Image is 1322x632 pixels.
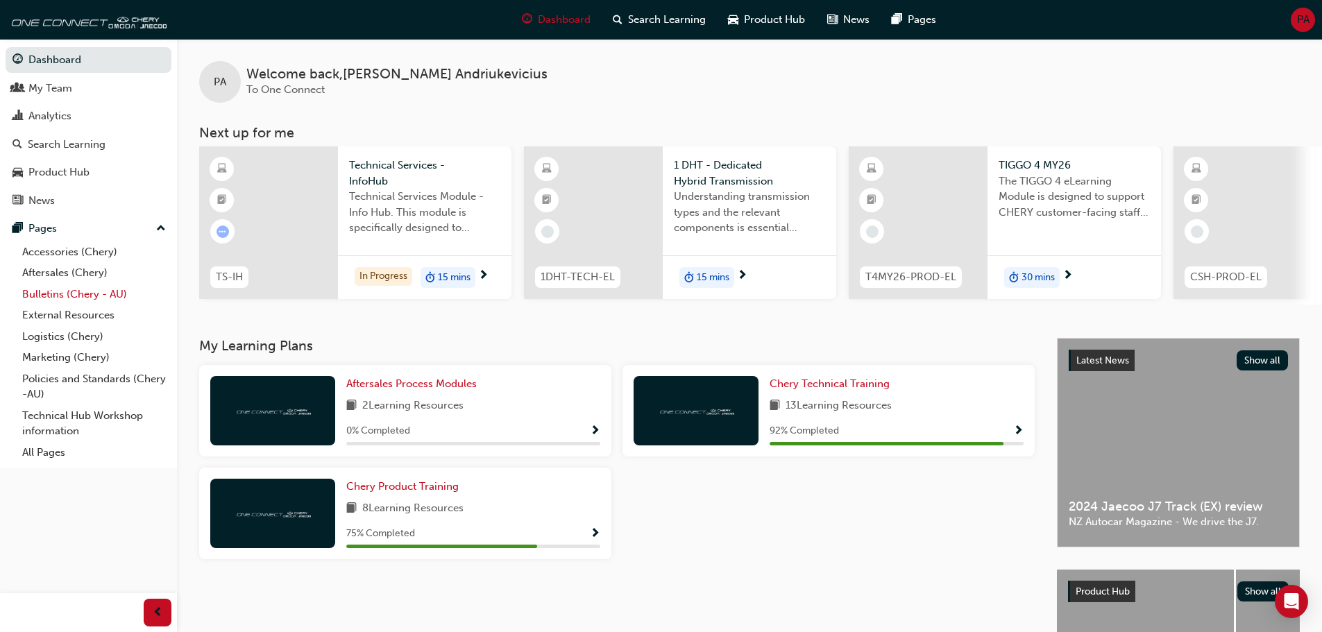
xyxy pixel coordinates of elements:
a: Dashboard [6,47,171,73]
a: Product Hub [6,160,171,185]
span: Latest News [1076,355,1129,366]
span: duration-icon [425,268,435,287]
span: 2024 Jaecoo J7 Track (EX) review [1069,499,1288,515]
button: PA [1291,8,1315,32]
a: guage-iconDashboard [511,6,602,34]
h3: My Learning Plans [199,338,1035,354]
span: PA [1297,12,1310,28]
a: T4MY26-PROD-ELTIGGO 4 MY26The TIGGO 4 eLearning Module is designed to support CHERY customer-faci... [849,146,1161,299]
span: duration-icon [1009,268,1019,287]
span: learningResourceType_ELEARNING-icon [867,160,876,178]
span: 13 Learning Resources [786,398,892,415]
span: 30 mins [1022,270,1055,286]
span: learningResourceType_ELEARNING-icon [1192,160,1201,178]
a: Technical Hub Workshop information [17,405,171,442]
span: Chery Product Training [346,480,459,493]
a: TS-IHTechnical Services - InfoHubTechnical Services Module - Info Hub. This module is specificall... [199,146,511,299]
div: Product Hub [28,164,90,180]
a: Product HubShow all [1068,581,1289,603]
span: News [843,12,870,28]
span: booktick-icon [1192,191,1201,210]
a: Accessories (Chery) [17,241,171,263]
span: Show Progress [590,528,600,540]
span: guage-icon [12,54,23,67]
a: Chery Product Training [346,479,464,495]
span: pages-icon [892,11,902,28]
span: booktick-icon [867,191,876,210]
div: In Progress [355,267,412,286]
img: oneconnect [7,6,167,33]
img: oneconnect [235,506,311,520]
span: guage-icon [522,11,532,28]
span: people-icon [12,83,23,95]
a: Chery Technical Training [770,376,895,392]
a: Policies and Standards (Chery -AU) [17,368,171,405]
span: PA [214,74,226,90]
span: next-icon [1062,270,1073,282]
span: up-icon [156,220,166,238]
img: oneconnect [235,404,311,417]
span: 92 % Completed [770,423,839,439]
button: DashboardMy TeamAnalyticsSearch LearningProduct HubNews [6,44,171,216]
div: My Team [28,80,72,96]
span: To One Connect [246,83,325,96]
span: Search Learning [628,12,706,28]
span: 1DHT-TECH-EL [541,269,615,285]
span: T4MY26-PROD-EL [865,269,956,285]
div: Open Intercom Messenger [1275,585,1308,618]
a: Aftersales (Chery) [17,262,171,284]
button: Show all [1237,350,1289,370]
span: learningRecordVerb_NONE-icon [866,225,879,238]
a: Aftersales Process Modules [346,376,482,392]
span: chart-icon [12,110,23,123]
a: pages-iconPages [881,6,947,34]
span: book-icon [346,500,357,518]
span: news-icon [827,11,838,28]
span: learningRecordVerb_NONE-icon [1191,225,1203,238]
span: TS-IH [216,269,243,285]
a: 1DHT-TECH-EL1 DHT - Dedicated Hybrid TransmissionUnderstanding transmission types and the relevan... [524,146,836,299]
a: Latest NewsShow all2024 Jaecoo J7 Track (EX) reviewNZ Autocar Magazine - We drive the J7. [1057,338,1300,547]
span: Show Progress [590,425,600,438]
span: Dashboard [538,12,591,28]
div: News [28,193,55,209]
a: News [6,188,171,214]
span: 15 mins [438,270,471,286]
div: Pages [28,221,57,237]
span: 1 DHT - Dedicated Hybrid Transmission [674,157,825,189]
span: Pages [908,12,936,28]
button: Show all [1237,581,1289,601]
img: oneconnect [658,404,734,417]
span: next-icon [737,270,747,282]
span: Technical Services Module - Info Hub. This module is specifically designed to address the require... [349,189,500,236]
a: External Resources [17,305,171,326]
span: Product Hub [744,12,805,28]
a: search-iconSearch Learning [602,6,717,34]
span: booktick-icon [542,191,552,210]
a: Analytics [6,103,171,129]
a: Latest NewsShow all [1069,350,1288,372]
button: Show Progress [590,422,600,440]
span: prev-icon [153,604,163,622]
a: Search Learning [6,132,171,157]
a: My Team [6,76,171,101]
span: Chery Technical Training [770,377,890,390]
span: pages-icon [12,223,23,235]
span: Show Progress [1013,425,1024,438]
span: 2 Learning Resources [362,398,464,415]
span: search-icon [12,139,22,151]
a: Logistics (Chery) [17,326,171,348]
button: Pages [6,216,171,241]
span: next-icon [478,270,489,282]
span: Technical Services - InfoHub [349,157,500,189]
span: book-icon [346,398,357,415]
span: car-icon [12,166,23,179]
span: Welcome back , [PERSON_NAME] Andriukevicius [246,67,548,83]
span: Aftersales Process Modules [346,377,477,390]
span: learningRecordVerb_ATTEMPT-icon [217,225,229,238]
span: The TIGGO 4 eLearning Module is designed to support CHERY customer-facing staff with the product ... [999,173,1150,221]
span: Understanding transmission types and the relevant components is essential knowledge required for ... [674,189,825,236]
a: Bulletins (Chery - AU) [17,284,171,305]
span: 8 Learning Resources [362,500,464,518]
